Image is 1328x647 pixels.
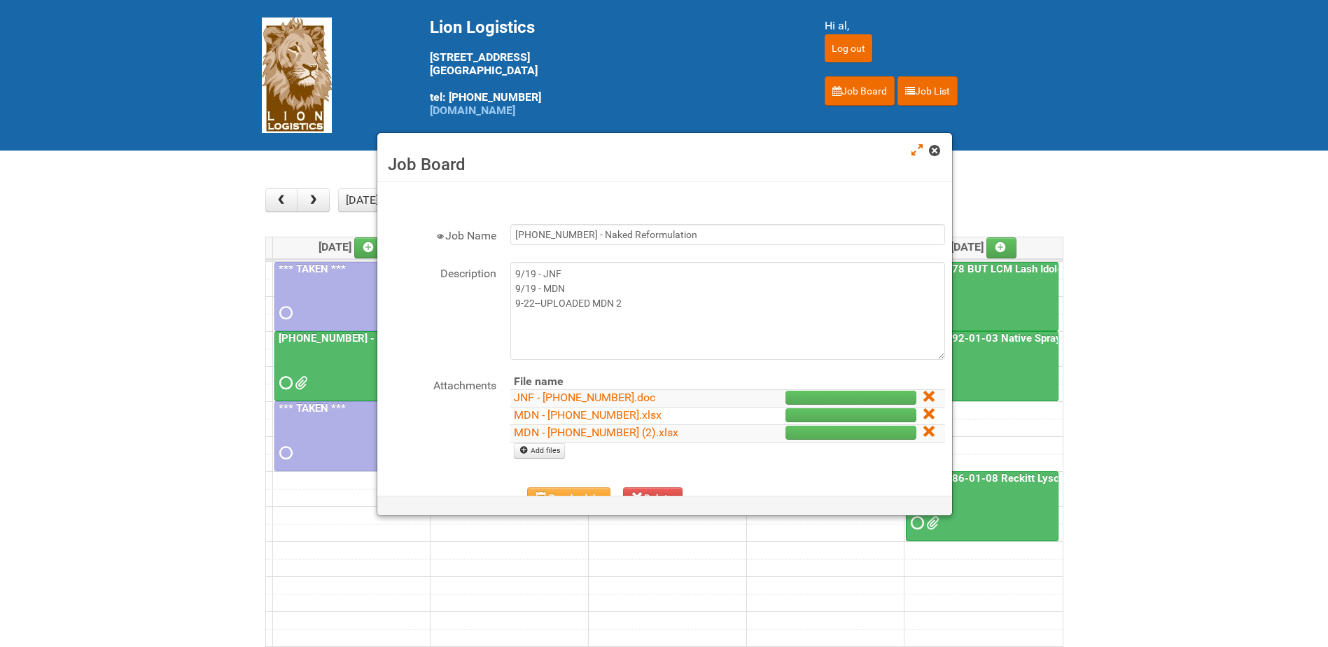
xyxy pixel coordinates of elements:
a: 25-058978 BUT LCM Lash Idole US / Retest [906,262,1058,332]
a: [PHONE_NUMBER] - Naked Reformulation [274,331,426,401]
img: Lion Logistics [262,18,332,133]
span: [DATE] [951,240,1017,253]
a: 25-011286-01-08 Reckitt Lysol Laundry Scented [906,471,1058,541]
a: JNF - [PHONE_NUMBER].doc [514,391,655,404]
span: Requested [279,308,289,318]
a: Add files [514,443,565,459]
div: Hi al, [825,18,1067,34]
th: File name [510,374,732,390]
a: Add an event [354,237,385,258]
button: Delete [623,487,683,508]
a: Add an event [986,237,1017,258]
a: MDN - [PHONE_NUMBER].xlsx [514,408,662,422]
span: Requested [279,448,289,458]
span: [DATE] [319,240,385,253]
a: 25-058978 BUT LCM Lash Idole US / Retest [907,263,1122,275]
div: [STREET_ADDRESS] [GEOGRAPHIC_DATA] tel: [PHONE_NUMBER] [430,18,790,117]
button: Reschedule [527,487,610,508]
span: 25-011286-01 - MDN (2).xlsx 25-011286-01-08 - JNF.DOC 25-011286-01 - MDN.xlsx [926,518,936,528]
a: 25-047392-01-03 Native Spray Rapid Response [907,332,1142,345]
button: [DATE] [338,188,386,212]
label: Attachments [384,374,496,394]
a: [DOMAIN_NAME] [430,104,515,117]
span: Lion Logistics [430,18,535,37]
label: Description [384,262,496,282]
span: MDN - 25-055556-01 (2).xlsx MDN - 25-055556-01.xlsx JNF - 25-055556-01.doc [295,378,305,388]
textarea: 9/19 - JNF 9/19 - MDN 9-22--UPLOADED MDN 2 [510,262,945,360]
label: Job Name [384,224,496,244]
span: Requested [279,378,289,388]
a: 25-047392-01-03 Native Spray Rapid Response [906,331,1058,401]
a: MDN - [PHONE_NUMBER] (2).xlsx [514,426,678,439]
a: 25-011286-01-08 Reckitt Lysol Laundry Scented [907,472,1145,485]
h3: Job Board [388,154,942,175]
a: Job List [897,76,958,106]
span: Requested [911,518,921,528]
a: Job Board [825,76,895,106]
a: Lion Logistics [262,68,332,81]
a: [PHONE_NUMBER] - Naked Reformulation [276,332,479,345]
input: Log out [825,34,872,62]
